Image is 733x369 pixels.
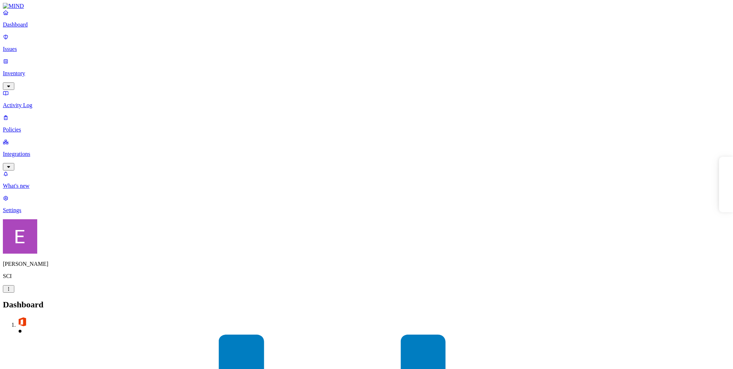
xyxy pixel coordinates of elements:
a: MIND [3,3,730,9]
img: Eran Barak [3,219,37,254]
p: Policies [3,126,730,133]
p: Settings [3,207,730,214]
p: Activity Log [3,102,730,109]
a: Settings [3,195,730,214]
p: Dashboard [3,21,730,28]
p: Integrations [3,151,730,157]
h2: Dashboard [3,300,730,310]
a: Integrations [3,139,730,169]
p: [PERSON_NAME] [3,261,730,267]
a: Issues [3,34,730,52]
a: Activity Log [3,90,730,109]
p: Issues [3,46,730,52]
img: MIND [3,3,24,9]
p: Inventory [3,70,730,77]
p: What's new [3,183,730,189]
a: Dashboard [3,9,730,28]
a: What's new [3,171,730,189]
a: Policies [3,114,730,133]
img: svg%3e [17,317,27,327]
a: Inventory [3,58,730,89]
p: SCI [3,273,730,279]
